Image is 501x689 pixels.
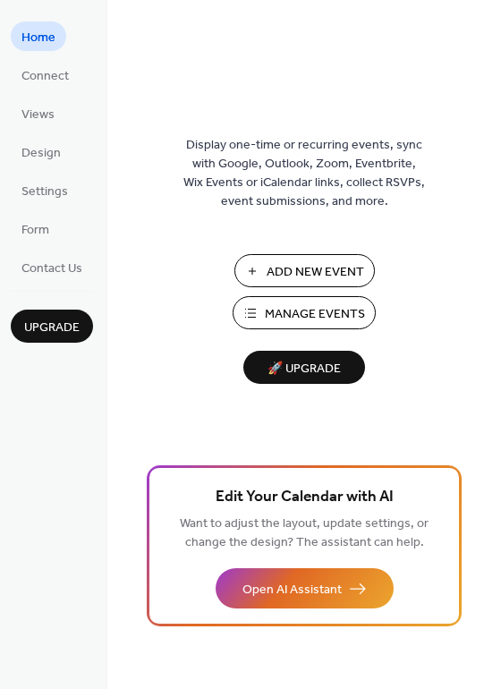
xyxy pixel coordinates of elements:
[243,351,365,384] button: 🚀 Upgrade
[11,60,80,89] a: Connect
[24,319,80,337] span: Upgrade
[11,252,93,282] a: Contact Us
[216,568,394,608] button: Open AI Assistant
[11,214,60,243] a: Form
[11,21,66,51] a: Home
[242,581,342,600] span: Open AI Assistant
[21,29,55,47] span: Home
[180,512,429,555] span: Want to adjust the layout, update settings, or change the design? The assistant can help.
[11,175,79,205] a: Settings
[11,137,72,166] a: Design
[234,254,375,287] button: Add New Event
[265,305,365,324] span: Manage Events
[11,98,65,128] a: Views
[21,67,69,86] span: Connect
[21,144,61,163] span: Design
[216,485,394,510] span: Edit Your Calendar with AI
[21,106,55,124] span: Views
[21,183,68,201] span: Settings
[267,263,364,282] span: Add New Event
[233,296,376,329] button: Manage Events
[21,259,82,278] span: Contact Us
[183,136,425,211] span: Display one-time or recurring events, sync with Google, Outlook, Zoom, Eventbrite, Wix Events or ...
[21,221,49,240] span: Form
[254,357,354,381] span: 🚀 Upgrade
[11,310,93,343] button: Upgrade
